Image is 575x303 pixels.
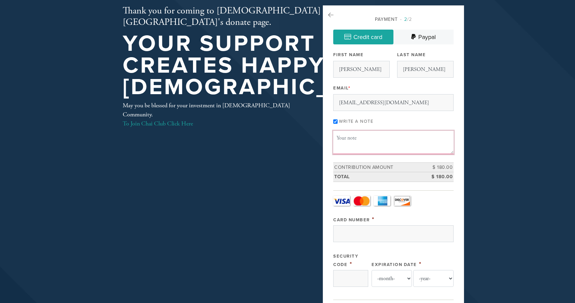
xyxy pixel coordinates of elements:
select: Expiration Date year [413,270,454,287]
a: To Join Chai Club Click Here [123,120,193,127]
label: Write a note [339,119,373,124]
label: First Name [333,52,363,58]
td: Total [333,172,423,182]
div: Payment [333,16,454,23]
label: Security Code [333,254,358,267]
td: Contribution Amount [333,162,423,172]
span: /2 [400,16,412,22]
select: Expiration Date month [372,270,412,287]
td: $ 180.00 [423,172,454,182]
span: This field is required. [348,85,351,91]
div: May you be blessed for your investment in [DEMOGRAPHIC_DATA] Community. [123,101,301,128]
h1: Your support creates happy [DEMOGRAPHIC_DATA]! [123,33,411,98]
label: Expiration Date [372,262,417,267]
label: Email [333,85,350,91]
span: This field is required. [350,260,352,268]
a: Credit card [333,30,393,44]
td: $ 180.00 [423,162,454,172]
a: Discover [394,196,411,206]
a: Amex [374,196,390,206]
span: 2 [404,16,407,22]
label: Last Name [397,52,426,58]
span: This field is required. [372,216,375,223]
label: Card Number [333,217,370,223]
a: Visa [333,196,350,206]
a: MasterCard [353,196,370,206]
a: Paypal [393,30,454,44]
span: This field is required. [419,260,422,268]
h2: Thank you for coming to [DEMOGRAPHIC_DATA][GEOGRAPHIC_DATA]'s donate page. [123,5,411,28]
